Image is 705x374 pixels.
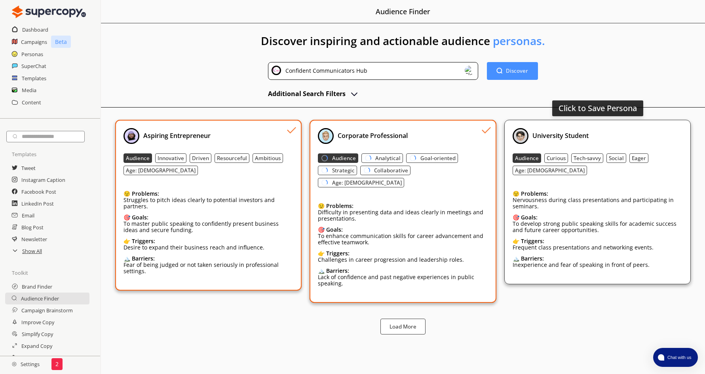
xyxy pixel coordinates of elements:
[506,67,528,74] b: Discover
[12,4,86,20] img: Close
[22,72,46,84] a: Templates
[332,155,356,162] b: Audience
[124,244,264,251] p: Desire to expand their business reach and influence.
[521,213,538,221] b: Goals:
[318,166,357,175] button: Strategic
[217,155,247,162] b: Resourceful
[21,60,46,72] a: SuperChat
[326,249,350,257] b: Triggers:
[215,153,249,163] button: Resourceful
[268,88,346,100] h2: Additional Search Filters
[513,166,587,175] button: Age: [DEMOGRAPHIC_DATA]
[609,155,624,162] b: Social
[124,221,294,233] p: To master public speaking to confidently present business ideas and secure funding.
[318,233,488,246] p: To enhance communication skills for career advancement and effective teamwork.
[21,36,47,48] a: Campaigns
[664,354,693,361] span: Chat with us
[124,191,294,197] div: 😟
[513,238,654,244] div: 👉
[272,66,281,75] img: Close
[21,221,44,233] h2: Blog Post
[21,174,65,186] a: Instagram Caption
[21,352,64,364] a: Audience Changer
[132,213,148,221] b: Goals:
[332,167,355,174] b: Strategic
[21,316,54,328] h2: Improve Copy
[132,190,159,197] b: Problems:
[126,155,150,162] b: Audience
[521,190,548,197] b: Problems:
[21,162,36,174] a: Tweet
[124,197,294,210] p: Struggles to pitch ideas clearly to potential investors and partners.
[574,155,601,162] b: Tech-savvy
[365,155,371,161] svg: loading-indicator
[321,179,328,186] svg: loading-indicator
[124,238,264,244] div: 👉
[318,257,464,263] p: Challenges in career progression and leadership roles.
[124,166,198,175] button: Age: [DEMOGRAPHIC_DATA]
[547,155,566,162] b: Curious
[318,268,488,274] div: 🏔️
[51,36,71,48] p: Beta
[513,128,528,144] img: Profile Picture
[253,153,283,163] button: Ambitious
[190,153,211,163] button: Driven
[318,250,464,257] div: 👉
[192,155,209,162] b: Driven
[255,155,281,162] b: Ambitious
[515,155,539,162] b: Audience
[521,255,544,262] b: Barriers:
[283,66,367,76] div: Confident Communicators Hub
[12,362,17,366] img: Close
[22,328,53,340] h2: Simplify Copy
[361,153,403,163] button: Analytical
[21,233,47,245] a: Newsletter
[155,153,186,163] button: Innovative
[318,274,488,287] p: Lack of confidence and past negative experiences in public speaking.
[21,48,43,60] a: Personas
[22,245,42,257] h2: Show All
[571,153,603,163] button: Tech-savvy
[143,131,211,140] b: Aspiring Entrepreneur
[124,262,294,274] p: Fear of being judged or not taken seriously in professional settings.
[21,304,73,316] a: Campaign Brainstorm
[124,153,152,163] button: Audience
[513,197,683,210] p: Nervousness during class presentations and participating in seminars.
[513,214,683,221] div: 🎯
[521,237,544,245] b: Triggers:
[22,281,52,293] a: Brand Finder
[513,221,683,233] p: To develop strong public speaking skills for academic success and future career opportunities.
[410,155,416,161] svg: loading-indicator
[21,293,59,304] h2: Audience Finder
[132,255,155,262] b: Barriers:
[21,198,54,210] h2: LinkedIn Post
[364,167,370,174] svg: loading-indicator
[21,186,56,198] a: Facebook Post
[629,153,648,163] button: Eager
[124,128,139,144] img: Profile Picture
[318,128,334,144] img: Profile Picture
[318,227,488,233] div: 🎯
[22,24,48,36] a: Dashboard
[101,23,705,62] h1: Discover inspiring and actionable audience
[21,340,52,352] h2: Expand Copy
[124,214,294,221] div: 🎯
[338,131,408,140] b: Corporate Professional
[22,210,34,221] h2: Email
[22,84,36,96] a: Media
[22,96,41,108] a: Content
